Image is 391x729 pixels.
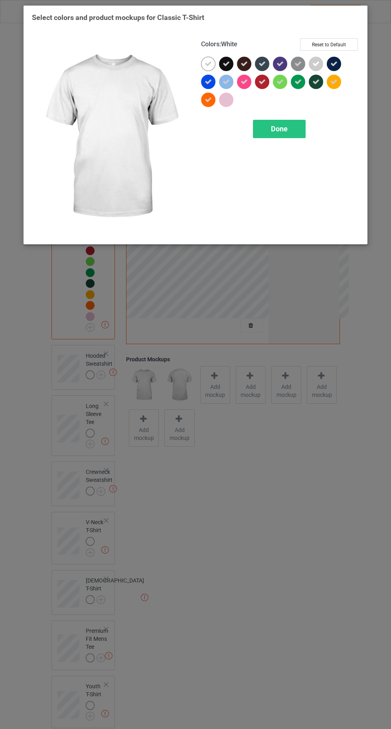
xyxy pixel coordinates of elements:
[300,38,358,51] button: Reset to Default
[32,13,204,22] span: Select colors and product mockups for Classic T-Shirt
[271,125,288,133] span: Done
[201,40,237,49] h4: :
[32,38,190,236] img: regular.jpg
[291,57,305,71] img: heather_texture.png
[201,40,219,48] span: Colors
[221,40,237,48] span: White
